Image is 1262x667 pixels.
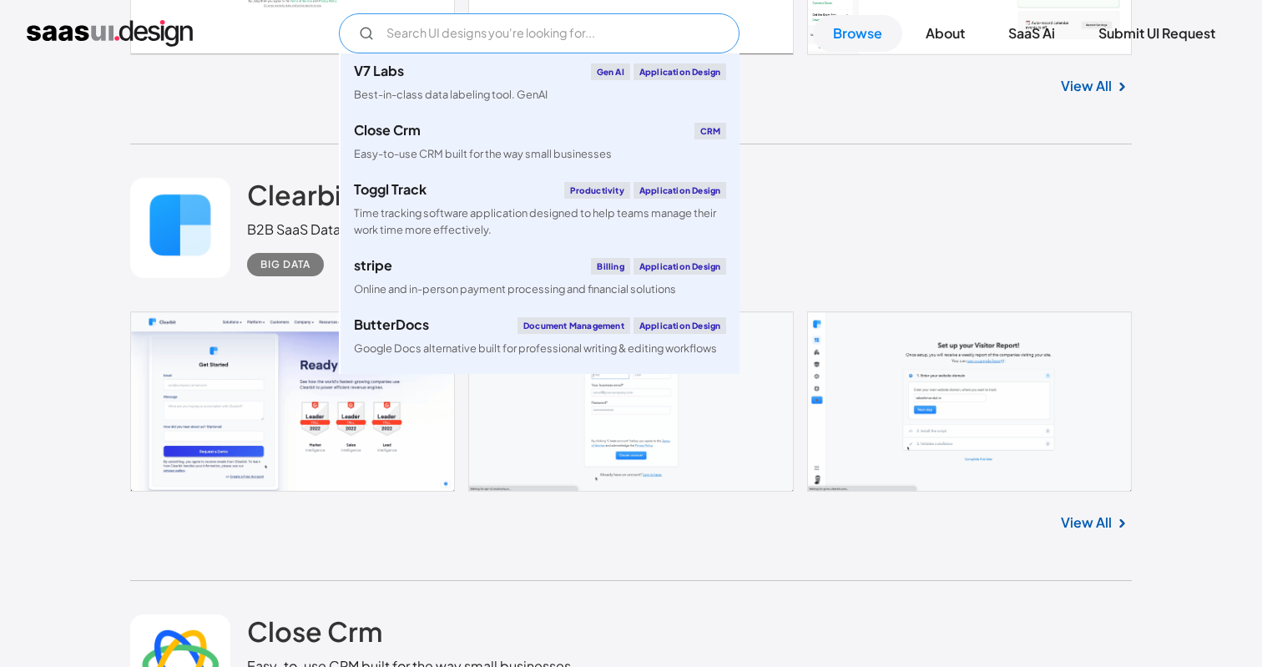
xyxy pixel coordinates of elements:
[341,366,740,442] a: klaviyoEmail MarketingApplication DesignCreate personalised customer experiences across email, SM...
[354,183,427,196] div: Toggl Track
[634,317,727,334] div: Application Design
[813,15,902,52] a: Browse
[354,146,612,162] div: Easy-to-use CRM built for the way small businesses
[354,318,429,331] div: ButterDocs
[906,15,985,52] a: About
[591,258,629,275] div: Billing
[339,13,740,53] input: Search UI designs you're looking for...
[634,63,727,80] div: Application Design
[247,614,382,656] a: Close Crm
[247,178,352,211] h2: Clearbit
[341,53,740,113] a: V7 LabsGen AIApplication DesignBest-in-class data labeling tool. GenAI
[354,341,717,356] div: Google Docs alternative built for professional writing & editing workflows
[1061,513,1112,533] a: View All
[354,87,548,103] div: Best-in-class data labeling tool. GenAI
[354,281,676,297] div: Online and in-person payment processing and financial solutions
[247,614,382,648] h2: Close Crm
[260,255,310,275] div: Big Data
[354,124,421,137] div: Close Crm
[354,64,404,78] div: V7 Labs
[341,172,740,247] a: Toggl TrackProductivityApplication DesignTime tracking software application designed to help team...
[339,13,740,53] form: Email Form
[354,259,392,272] div: stripe
[354,205,726,237] div: Time tracking software application designed to help teams manage their work time more effectively.
[1078,15,1235,52] a: Submit UI Request
[634,258,727,275] div: Application Design
[564,182,629,199] div: Productivity
[27,20,193,47] a: home
[247,220,628,240] div: B2B SaaS Data Activation Platform for Marketing Intelligence
[1061,76,1112,96] a: View All
[341,113,740,172] a: Close CrmCRMEasy-to-use CRM built for the way small businesses
[988,15,1075,52] a: SaaS Ai
[247,178,352,220] a: Clearbit
[341,248,740,307] a: stripeBillingApplication DesignOnline and in-person payment processing and financial solutions
[591,63,630,80] div: Gen AI
[694,123,727,139] div: CRM
[634,182,727,199] div: Application Design
[341,307,740,366] a: ButterDocsDocument ManagementApplication DesignGoogle Docs alternative built for professional wri...
[517,317,630,334] div: Document Management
